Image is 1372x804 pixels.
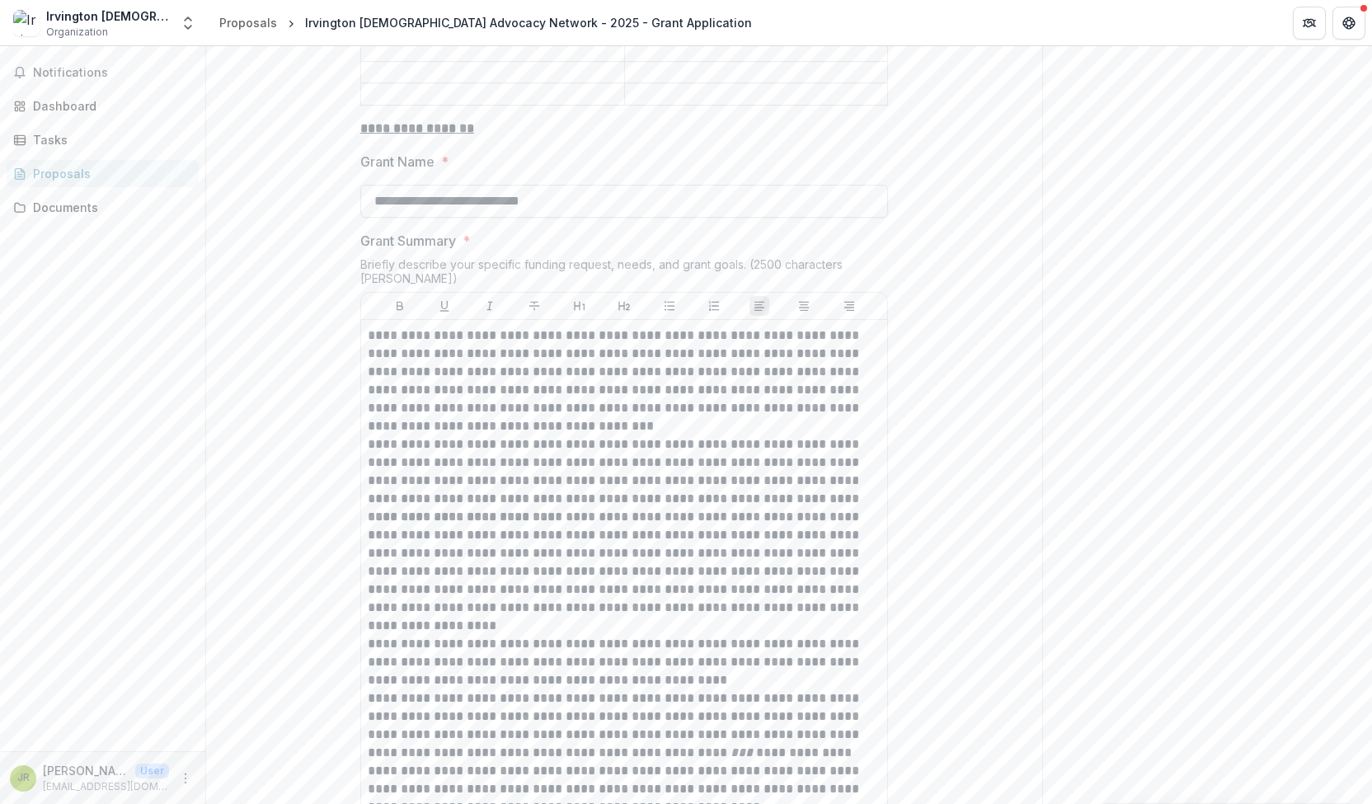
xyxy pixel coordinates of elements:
[7,126,199,153] a: Tasks
[7,59,199,86] button: Notifications
[704,296,724,316] button: Ordered List
[176,7,200,40] button: Open entity switcher
[213,11,284,35] a: Proposals
[33,131,186,148] div: Tasks
[1332,7,1365,40] button: Get Help
[135,764,169,778] p: User
[219,14,277,31] div: Proposals
[360,257,888,292] div: Briefly describe your specific funding request, needs, and grant goals. (2500 characters [PERSON_...
[13,10,40,36] img: Irvington Churches Advocacy Network
[17,773,30,783] div: Jonathan Reinink
[46,25,108,40] span: Organization
[524,296,544,316] button: Strike
[7,194,199,221] a: Documents
[660,296,679,316] button: Bullet List
[305,14,752,31] div: Irvington [DEMOGRAPHIC_DATA] Advocacy Network - 2025 - Grant Application
[614,296,634,316] button: Heading 2
[570,296,590,316] button: Heading 1
[839,296,859,316] button: Align Right
[213,11,759,35] nav: breadcrumb
[46,7,170,25] div: Irvington [DEMOGRAPHIC_DATA] Advocacy Network
[176,769,195,788] button: More
[390,296,410,316] button: Bold
[480,296,500,316] button: Italicize
[33,199,186,216] div: Documents
[360,231,456,251] p: Grant Summary
[33,97,186,115] div: Dashboard
[435,296,454,316] button: Underline
[794,296,814,316] button: Align Center
[749,296,769,316] button: Align Left
[43,762,129,779] p: [PERSON_NAME]
[33,66,192,80] span: Notifications
[7,160,199,187] a: Proposals
[33,165,186,182] div: Proposals
[7,92,199,120] a: Dashboard
[360,152,435,172] p: Grant Name
[43,779,169,794] p: [EMAIL_ADDRESS][DOMAIN_NAME]
[1293,7,1326,40] button: Partners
